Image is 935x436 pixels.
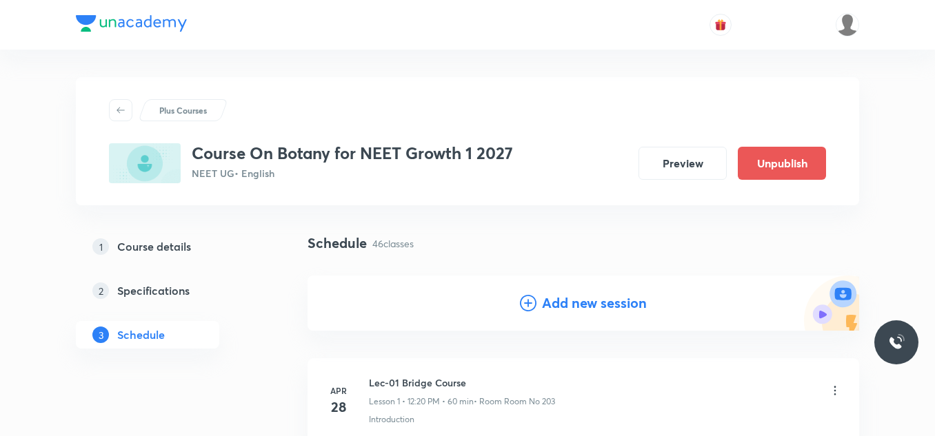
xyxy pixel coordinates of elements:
h6: Apr [325,384,352,397]
img: ttu [888,334,905,351]
h6: Lec-01 Bridge Course [369,375,555,390]
p: NEET UG • English [192,166,513,180]
button: Unpublish [738,147,826,180]
h5: Schedule [117,326,165,343]
h4: 28 [325,397,352,417]
a: 2Specifications [76,277,263,304]
img: Saniya Tarannum [836,13,859,37]
h5: Course details [117,238,191,255]
p: Plus Courses [159,104,207,116]
img: C354E5DE-5BB1-494E-AE49-E5778D7DB0DF_plus.png [109,143,181,183]
h4: Schedule [308,233,367,253]
p: Lesson 1 • 12:20 PM • 60 min [369,395,474,408]
img: avatar [714,19,727,31]
img: Add [804,276,859,331]
h4: Add new session [542,293,647,313]
h5: Specifications [117,282,190,299]
p: Introduction [369,413,414,426]
img: Company Logo [76,15,187,32]
button: avatar [710,14,732,36]
p: 46 classes [372,236,414,251]
button: Preview [639,147,727,180]
p: 2 [92,282,109,299]
a: 1Course details [76,233,263,260]
p: 3 [92,326,109,343]
p: • Room Room No 203 [474,395,555,408]
h3: Course On Botany for NEET Growth 1 2027 [192,143,513,163]
p: 1 [92,238,109,255]
a: Company Logo [76,15,187,35]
